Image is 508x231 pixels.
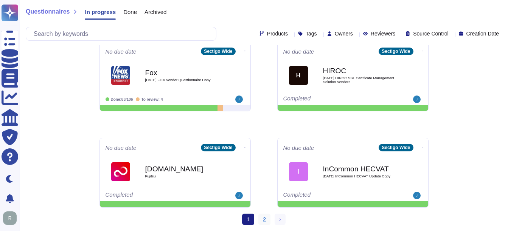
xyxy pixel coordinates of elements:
span: 1 [242,214,254,225]
span: No due date [283,49,314,54]
div: Completed [283,95,376,103]
span: [DATE] FOX Vendor Questionnaire Copy [145,78,221,82]
div: Completed [106,192,198,199]
img: Logo [111,66,130,85]
img: user [413,192,421,199]
b: [DOMAIN_NAME] [145,165,221,172]
div: Sectigo Wide [201,48,235,55]
button: user [2,210,22,226]
img: user [235,192,243,199]
div: I [289,162,308,181]
div: Sectigo Wide [379,144,413,151]
span: No due date [106,145,137,151]
span: To review: 4 [141,97,163,102]
span: Done: 83/106 [111,97,133,102]
input: Search by keywords [30,27,216,40]
img: user [235,95,243,103]
div: H [289,66,308,85]
span: Fujitsu [145,174,221,178]
div: Completed [283,192,376,199]
span: Done [123,9,137,15]
span: Creation Date [466,31,499,36]
div: Sectigo Wide [379,48,413,55]
img: Logo [111,162,130,181]
b: InCommon HECVAT [323,165,399,172]
b: Fox [145,69,221,76]
span: No due date [283,145,314,151]
img: user [413,95,421,103]
a: 2 [258,214,270,225]
span: Tags [306,31,317,36]
span: Archived [144,9,166,15]
img: user [3,211,17,225]
span: Reviewers [371,31,395,36]
span: Source Control [413,31,448,36]
span: In progress [85,9,116,15]
span: [DATE] InCommon HECVAT Update Copy [323,174,399,178]
b: HIROC [323,67,399,74]
span: [DATE] HIROC SSL Certificate Management Solution Vendors [323,76,399,83]
span: Questionnaires [26,9,70,15]
span: › [279,216,281,222]
div: Sectigo Wide [201,144,235,151]
span: Products [267,31,288,36]
span: No due date [106,49,137,54]
span: Owners [335,31,353,36]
